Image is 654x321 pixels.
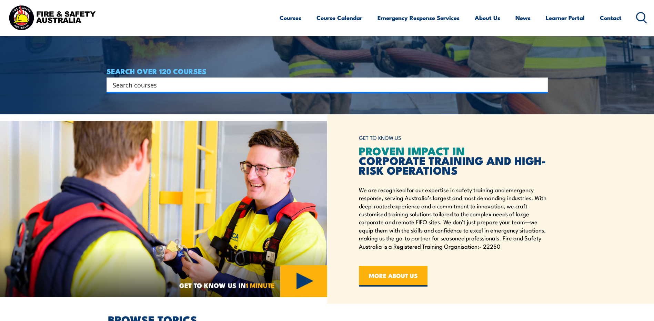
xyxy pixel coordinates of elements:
[179,282,275,288] span: GET TO KNOW US IN
[359,142,465,159] span: PROVEN IMPACT IN
[359,186,548,250] p: We are recognised for our expertise in safety training and emergency response, serving Australia’...
[316,9,362,27] a: Course Calendar
[378,9,460,27] a: Emergency Response Services
[359,132,548,144] h6: GET TO KNOW US
[536,80,545,90] button: Search magnifier button
[113,80,533,90] input: Search input
[114,80,534,90] form: Search form
[515,9,531,27] a: News
[359,146,548,175] h2: CORPORATE TRAINING AND HIGH-RISK OPERATIONS
[107,67,548,75] h4: SEARCH OVER 120 COURSES
[280,9,301,27] a: Courses
[246,280,275,290] strong: 1 MINUTE
[475,9,500,27] a: About Us
[359,266,427,287] a: MORE ABOUT US
[546,9,585,27] a: Learner Portal
[600,9,622,27] a: Contact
